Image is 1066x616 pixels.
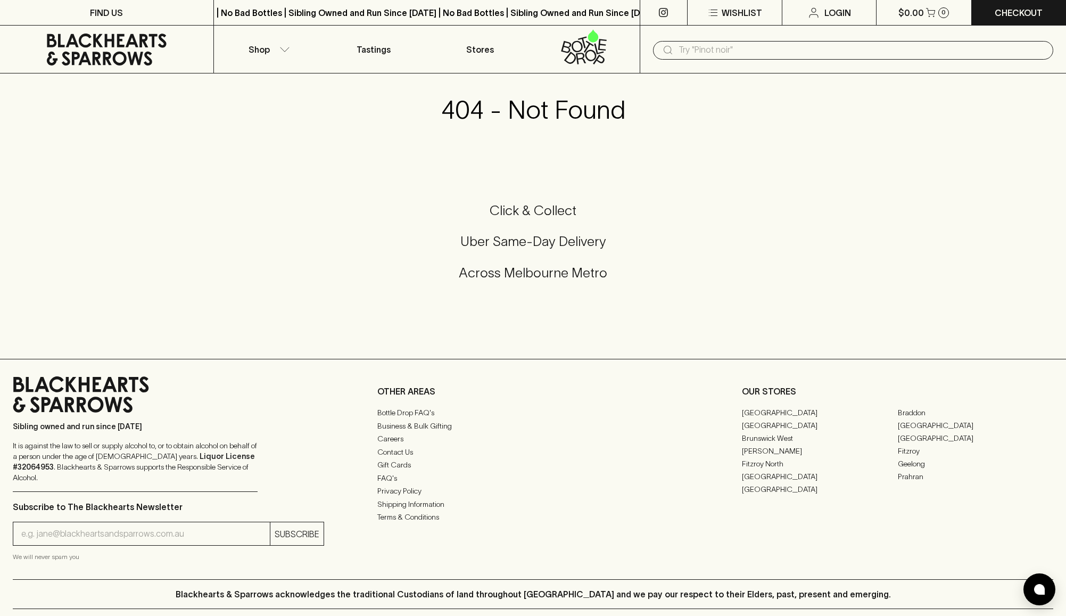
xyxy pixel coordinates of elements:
[377,485,689,498] a: Privacy Policy
[898,457,1054,470] a: Geelong
[679,42,1045,59] input: Try "Pinot noir"
[742,445,898,457] a: [PERSON_NAME]
[214,26,320,73] button: Shop
[21,525,270,543] input: e.g. jane@blackheartsandsparrows.com.au
[377,511,689,524] a: Terms & Conditions
[90,6,123,19] p: FIND US
[941,10,946,15] p: 0
[13,202,1053,219] h5: Click & Collect
[742,419,898,432] a: [GEOGRAPHIC_DATA]
[995,6,1043,19] p: Checkout
[13,552,324,562] p: We will never spam you
[824,6,851,19] p: Login
[898,432,1054,445] a: [GEOGRAPHIC_DATA]
[320,26,427,73] a: Tastings
[898,6,924,19] p: $0.00
[742,432,898,445] a: Brunswick West
[427,26,533,73] a: Stores
[275,528,319,540] p: SUBSCRIBE
[357,43,391,56] p: Tastings
[898,406,1054,419] a: Braddon
[377,407,689,420] a: Bottle Drop FAQ's
[377,433,689,446] a: Careers
[898,470,1054,483] a: Prahran
[722,6,762,19] p: Wishlist
[13,159,1053,338] div: Call to action block
[13,233,1053,250] h5: Uber Same-Day Delivery
[377,420,689,432] a: Business & Bulk Gifting
[742,470,898,483] a: [GEOGRAPHIC_DATA]
[13,421,258,432] p: Sibling owned and run since [DATE]
[13,440,258,483] p: It is against the law to sell or supply alcohol to, or to obtain alcohol on behalf of a person un...
[742,457,898,470] a: Fitzroy North
[898,445,1054,457] a: Fitzroy
[742,483,898,496] a: [GEOGRAPHIC_DATA]
[270,522,324,545] button: SUBSCRIBE
[441,95,625,125] h3: 404 - Not Found
[377,498,689,511] a: Shipping Information
[13,500,324,513] p: Subscribe to The Blackhearts Newsletter
[377,459,689,472] a: Gift Cards
[377,385,689,398] p: OTHER AREAS
[13,264,1053,282] h5: Across Melbourne Metro
[1034,584,1045,595] img: bubble-icon
[898,419,1054,432] a: [GEOGRAPHIC_DATA]
[377,446,689,458] a: Contact Us
[742,385,1053,398] p: OUR STORES
[249,43,270,56] p: Shop
[176,588,891,601] p: Blackhearts & Sparrows acknowledges the traditional Custodians of land throughout [GEOGRAPHIC_DAT...
[742,406,898,419] a: [GEOGRAPHIC_DATA]
[466,43,494,56] p: Stores
[377,472,689,484] a: FAQ's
